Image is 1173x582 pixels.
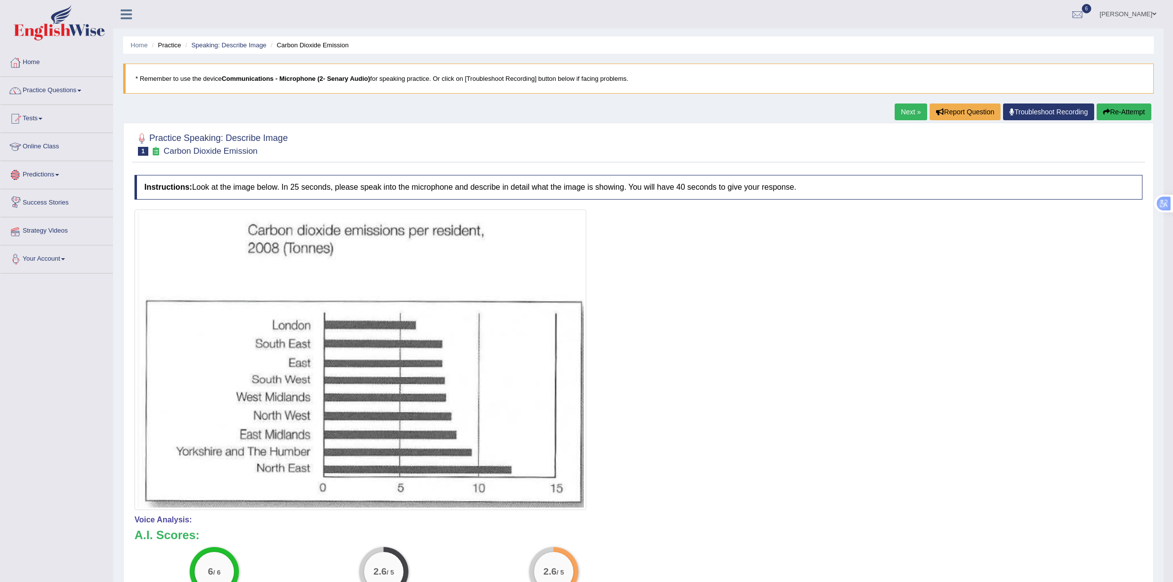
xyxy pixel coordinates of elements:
[0,161,113,186] a: Predictions
[191,41,266,49] a: Speaking: Describe Image
[208,566,213,577] big: 6
[0,133,113,158] a: Online Class
[0,77,113,102] a: Practice Questions
[134,175,1142,200] h4: Look at the image below. In 25 seconds, please speak into the microphone and describe in detail w...
[134,528,200,542] b: A.I. Scores:
[213,569,221,576] small: / 6
[895,103,927,120] a: Next »
[1082,4,1092,13] span: 6
[1097,103,1151,120] button: Re-Attempt
[222,75,370,82] b: Communications - Microphone (2- Senary Audio)
[134,515,1142,524] h4: Voice Analysis:
[131,41,148,49] a: Home
[0,217,113,242] a: Strategy Videos
[557,569,564,576] small: / 5
[144,183,192,191] b: Instructions:
[1003,103,1094,120] a: Troubleshoot Recording
[930,103,1001,120] button: Report Question
[149,40,181,50] li: Practice
[134,131,288,156] h2: Practice Speaking: Describe Image
[543,566,557,577] big: 2.6
[151,147,161,156] small: Exam occurring question
[123,64,1154,94] blockquote: * Remember to use the device for speaking practice. Or click on [Troubleshoot Recording] button b...
[268,40,348,50] li: Carbon Dioxide Emission
[0,245,113,270] a: Your Account
[374,566,387,577] big: 2.6
[0,49,113,73] a: Home
[138,147,148,156] span: 1
[164,146,258,156] small: Carbon Dioxide Emission
[387,569,394,576] small: / 5
[0,189,113,214] a: Success Stories
[0,105,113,130] a: Tests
